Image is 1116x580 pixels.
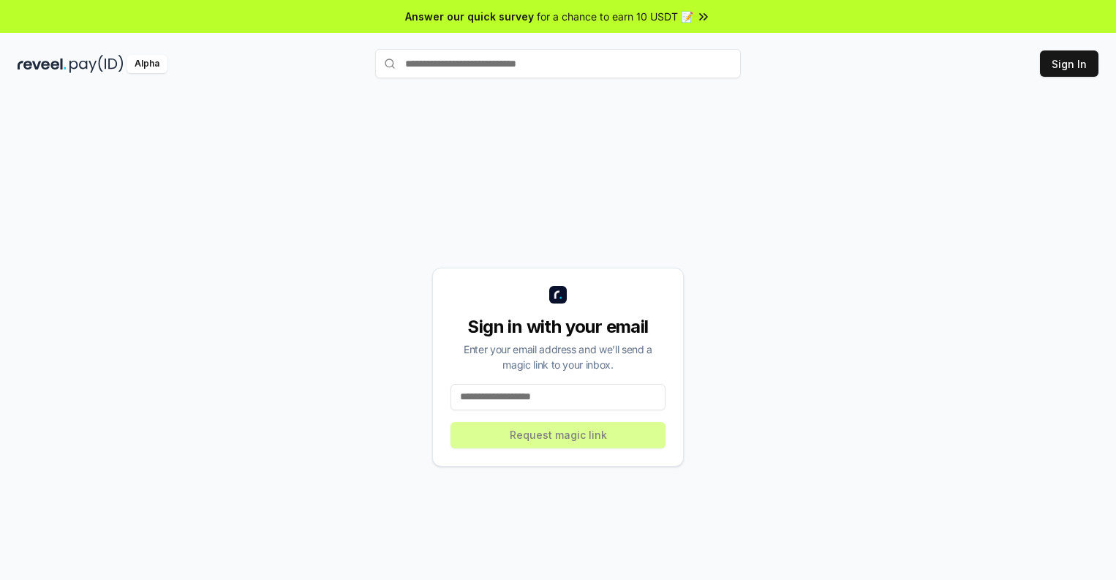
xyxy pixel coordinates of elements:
[127,55,167,73] div: Alpha
[450,315,666,339] div: Sign in with your email
[405,9,534,24] span: Answer our quick survey
[450,342,666,372] div: Enter your email address and we’ll send a magic link to your inbox.
[537,9,693,24] span: for a chance to earn 10 USDT 📝
[1040,50,1098,77] button: Sign In
[18,55,67,73] img: reveel_dark
[69,55,124,73] img: pay_id
[549,286,567,304] img: logo_small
